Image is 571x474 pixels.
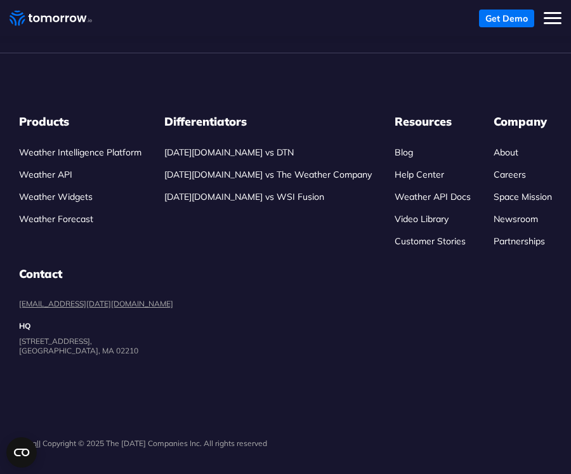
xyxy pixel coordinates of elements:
[10,9,92,28] a: Home link
[538,438,552,452] img: Instagram
[19,336,552,355] dd: [STREET_ADDRESS], [GEOGRAPHIC_DATA], MA 02210
[544,10,561,27] button: Toggle mobile menu
[494,213,538,225] a: Newsroom
[19,267,552,355] dl: contact details
[19,191,93,202] a: Weather Widgets
[494,147,518,158] a: About
[395,213,449,225] a: Video Library
[395,147,413,158] a: Blog
[19,362,57,384] img: usa flag
[456,438,469,452] img: Twitter
[497,438,511,452] img: Facebook
[494,191,552,202] a: Space Mission
[164,147,294,158] a: [DATE][DOMAIN_NAME] vs DTN
[395,114,471,129] h3: Resources
[494,235,545,247] a: Partnerships
[494,114,552,129] h3: Company
[479,10,534,27] a: Get Demo
[164,169,372,180] a: [DATE][DOMAIN_NAME] vs The Weather Company
[6,437,37,468] button: Open CMP widget
[395,235,466,247] a: Customer Stories
[494,169,526,180] a: Careers
[395,191,471,202] a: Weather API Docs
[19,438,267,448] p: | Copyright © 2025 The [DATE] Companies Inc. All rights reserved
[19,169,72,180] a: Weather API
[19,299,173,308] a: [EMAIL_ADDRESS][DATE][DOMAIN_NAME]
[164,114,372,129] h3: Differentiators
[19,267,552,282] dt: Contact
[395,169,444,180] a: Help Center
[19,213,93,225] a: Weather Forecast
[19,147,141,158] a: Weather Intelligence Platform
[164,191,324,202] a: [DATE][DOMAIN_NAME] vs WSI Fusion
[414,438,428,452] img: Linkedin
[19,114,141,129] h3: Products
[19,321,552,331] dt: HQ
